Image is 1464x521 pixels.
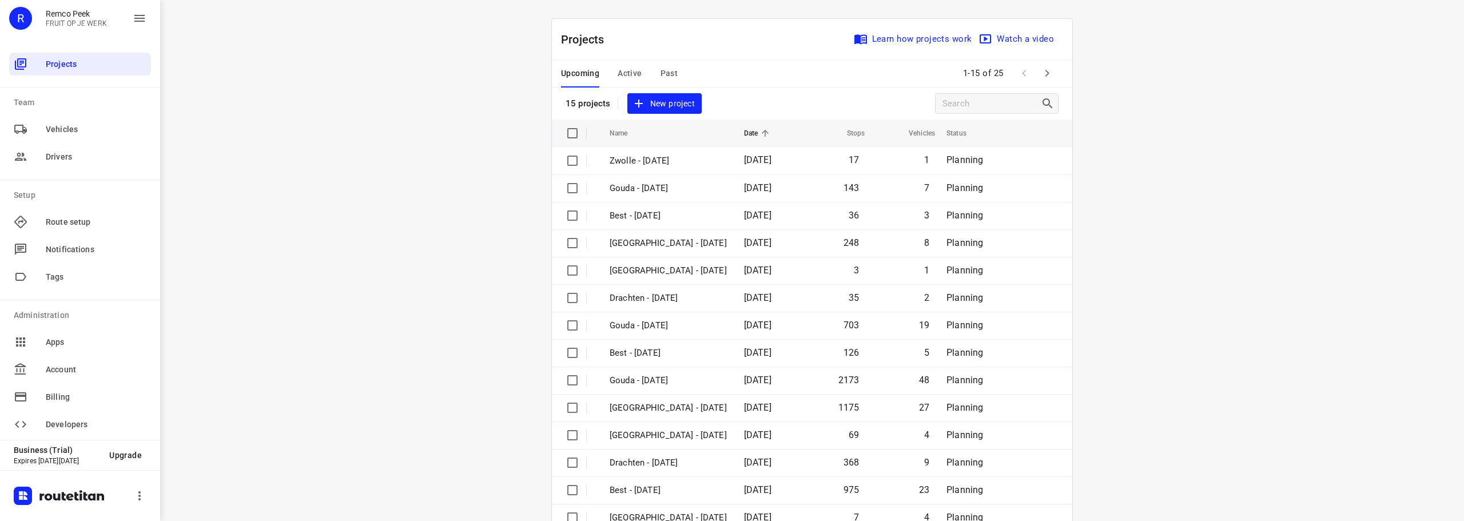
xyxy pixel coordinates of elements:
[610,237,727,250] p: Zwolle - Thursday
[610,456,727,470] p: Drachten - Wednesday
[924,265,929,276] span: 1
[9,53,151,75] div: Projects
[844,484,860,495] span: 975
[744,265,771,276] span: [DATE]
[849,154,859,165] span: 17
[610,154,727,168] p: Zwolle - [DATE]
[561,66,599,81] span: Upcoming
[46,124,146,136] span: Vehicles
[46,419,146,431] span: Developers
[744,126,773,140] span: Date
[849,210,859,221] span: 36
[924,429,929,440] span: 4
[610,126,643,140] span: Name
[9,331,151,353] div: Apps
[844,182,860,193] span: 143
[610,264,727,277] p: Antwerpen - Thursday
[744,429,771,440] span: [DATE]
[46,271,146,283] span: Tags
[46,364,146,376] span: Account
[832,126,865,140] span: Stops
[610,292,727,305] p: Drachten - Thursday
[744,237,771,248] span: [DATE]
[46,58,146,70] span: Projects
[9,145,151,168] div: Drivers
[744,154,771,165] span: [DATE]
[946,429,983,440] span: Planning
[946,210,983,221] span: Planning
[46,151,146,163] span: Drivers
[924,210,929,221] span: 3
[924,237,929,248] span: 8
[838,402,860,413] span: 1175
[844,237,860,248] span: 248
[924,292,929,303] span: 2
[919,484,929,495] span: 23
[100,445,151,466] button: Upgrade
[946,265,983,276] span: Planning
[946,320,983,331] span: Planning
[627,93,702,114] button: New project
[46,216,146,228] span: Route setup
[744,320,771,331] span: [DATE]
[14,446,100,455] p: Business (Trial)
[9,210,151,233] div: Route setup
[610,182,727,195] p: Gouda - Friday
[610,209,727,222] p: Best - Friday
[924,457,929,468] span: 9
[9,118,151,141] div: Vehicles
[610,401,727,415] p: Zwolle - Wednesday
[9,358,151,381] div: Account
[9,238,151,261] div: Notifications
[942,95,1041,113] input: Search projects
[610,429,727,442] p: Antwerpen - Wednesday
[838,375,860,385] span: 2173
[14,97,151,109] p: Team
[46,244,146,256] span: Notifications
[744,347,771,358] span: [DATE]
[946,154,983,165] span: Planning
[924,347,929,358] span: 5
[46,336,146,348] span: Apps
[849,292,859,303] span: 35
[946,347,983,358] span: Planning
[946,292,983,303] span: Planning
[618,66,642,81] span: Active
[744,375,771,385] span: [DATE]
[561,31,614,48] p: Projects
[946,182,983,193] span: Planning
[9,265,151,288] div: Tags
[661,66,678,81] span: Past
[744,182,771,193] span: [DATE]
[1036,62,1059,85] span: Next Page
[919,375,929,385] span: 48
[1041,97,1058,110] div: Search
[946,375,983,385] span: Planning
[610,319,727,332] p: Gouda - Thursday
[610,484,727,497] p: Best - Wednesday
[9,385,151,408] div: Billing
[744,210,771,221] span: [DATE]
[744,402,771,413] span: [DATE]
[46,19,107,27] p: FRUIT OP JE WERK
[46,391,146,403] span: Billing
[958,61,1008,86] span: 1-15 of 25
[14,457,100,465] p: Expires [DATE][DATE]
[924,182,929,193] span: 7
[610,374,727,387] p: Gouda - Wednesday
[844,320,860,331] span: 703
[46,9,107,18] p: Remco Peek
[566,98,611,109] p: 15 projects
[9,7,32,30] div: R
[849,429,859,440] span: 69
[919,402,929,413] span: 27
[844,457,860,468] span: 368
[946,126,981,140] span: Status
[744,292,771,303] span: [DATE]
[634,97,695,111] span: New project
[946,484,983,495] span: Planning
[1013,62,1036,85] span: Previous Page
[946,402,983,413] span: Planning
[9,413,151,436] div: Developers
[844,347,860,358] span: 126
